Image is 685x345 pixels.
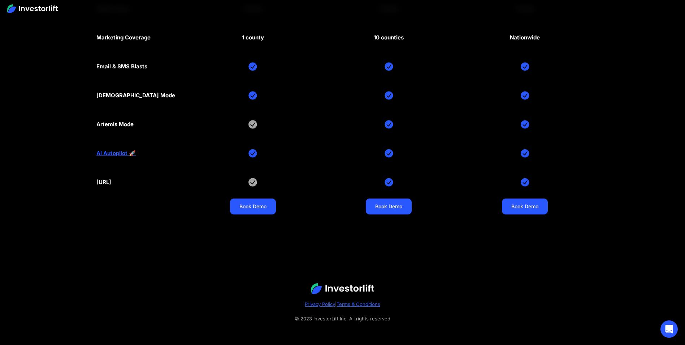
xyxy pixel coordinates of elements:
[660,320,678,338] div: Open Intercom Messenger
[230,199,276,214] a: Book Demo
[96,63,147,70] div: Email & SMS Blasts
[14,300,671,308] div: |
[96,92,175,99] div: [DEMOGRAPHIC_DATA] Mode
[374,34,404,41] div: 10 counties
[510,34,540,41] div: Nationwide
[96,150,136,157] a: AI Autopilot 🚀
[337,301,380,307] a: Terms & Conditions
[305,301,335,307] a: Privacy Policy
[366,199,412,214] a: Book Demo
[14,314,671,323] div: © 2023 InvestorLift Inc. All rights reserved
[502,199,548,214] a: Book Demo
[96,179,111,186] div: [URL]
[242,34,264,41] div: 1 county
[96,121,134,128] div: Artemis Mode
[96,34,151,41] div: Marketing Coverage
